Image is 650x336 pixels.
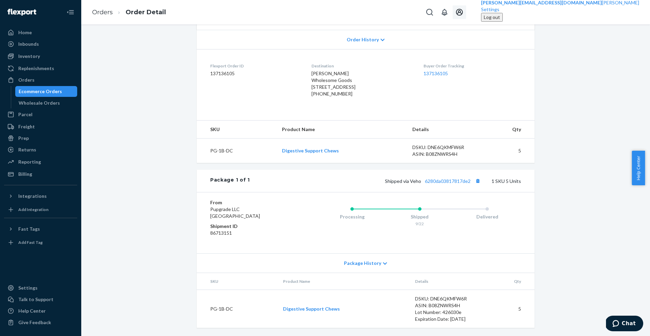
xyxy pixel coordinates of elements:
th: Details [407,121,481,139]
dd: 86713151 [210,230,291,236]
dd: 137136105 [210,70,301,77]
span: Package History [344,260,381,267]
div: Reporting [18,159,41,165]
td: 5 [481,139,535,163]
div: ASIN: B08ZNWRS4H [412,151,476,157]
div: Processing [318,213,386,220]
div: ASIN: B08ZNWRS4H [415,302,479,309]
div: Lot Number: 426030e [415,309,479,316]
button: Copy tracking number [473,176,482,185]
a: Ecommerce Orders [15,86,78,97]
dt: Flexport Order ID [210,63,301,69]
button: Fast Tags [4,224,77,234]
a: Parcel [4,109,77,120]
a: Add Fast Tag [4,237,77,248]
div: Replenishments [18,65,54,72]
a: Settings [4,282,77,293]
button: Help Center [632,151,645,185]
div: Parcel [18,111,32,118]
th: Details [410,273,484,290]
a: Returns [4,144,77,155]
iframe: Opens a widget where you can chat to one of our agents [606,316,643,333]
dt: Destination [311,63,412,69]
div: Billing [18,171,32,177]
div: Expiration Date: [DATE] [415,316,479,322]
button: Open account menu [453,5,466,19]
a: Reporting [4,156,77,167]
a: Digestive Support Chews [283,306,340,312]
a: Orders [92,8,113,16]
div: Inbounds [18,41,39,47]
img: Flexport logo [7,9,36,16]
div: 9/22 [386,221,454,227]
div: Settings [18,285,38,291]
button: Talk to Support [4,294,77,305]
div: Delivered [453,213,521,220]
div: DSKU: DNE6QKMFW6R [415,295,479,302]
div: Wholesale Orders [19,100,60,106]
div: Freight [18,123,35,130]
div: Prep [18,135,29,142]
span: [PERSON_NAME] Wholesome Goods [STREET_ADDRESS] [311,70,355,90]
dt: Buyer Order Tracking [424,63,521,69]
span: Pupgrade LLC [GEOGRAPHIC_DATA] [210,206,260,219]
a: Home [4,27,77,38]
th: Product Name [277,121,407,139]
div: Home [18,29,32,36]
a: Inventory [4,51,77,62]
td: PG-1B-DC [197,290,278,328]
div: Fast Tags [18,226,40,232]
div: Integrations [18,193,47,199]
a: 6280da03817817de2 [425,178,471,184]
button: Integrations [4,191,77,202]
a: Orders [4,75,77,85]
dt: From [210,199,291,206]
a: Add Integration [4,204,77,215]
span: Order History [347,36,379,43]
div: 1 SKU 5 Units [250,176,521,185]
button: Close Navigation [64,5,77,19]
td: 5 [484,290,535,328]
div: Talk to Support [18,296,53,303]
div: Orders [18,77,35,83]
th: SKU [197,273,278,290]
a: Inbounds [4,39,77,49]
th: SKU [197,121,277,139]
div: Give Feedback [18,319,51,326]
button: Log out [481,13,503,22]
a: Freight [4,121,77,132]
a: Help Center [4,306,77,316]
div: Ecommerce Orders [19,88,62,95]
th: Qty [481,121,535,139]
div: Log out [484,14,500,21]
div: Shipped [386,213,454,220]
div: Inventory [18,53,40,60]
div: Returns [18,146,36,153]
button: Give Feedback [4,317,77,328]
div: DSKU: DNE6QKMFW6R [412,144,476,151]
span: Shipped via Veho [385,178,482,184]
a: Replenishments [4,63,77,74]
a: Order Detail [126,8,166,16]
a: Billing [4,169,77,180]
a: 137136105 [424,70,448,76]
div: Help Center [18,308,46,314]
td: PG-1B-DC [197,139,277,163]
div: [PHONE_NUMBER] [311,90,412,97]
div: Package 1 of 1 [210,176,250,185]
div: Add Integration [18,207,48,212]
th: Product Name [278,273,409,290]
button: Open notifications [438,5,451,19]
a: Wholesale Orders [15,98,78,108]
ol: breadcrumbs [87,2,171,22]
button: Open Search Box [423,5,436,19]
a: Digestive Support Chews [282,148,339,153]
a: Prep [4,133,77,144]
div: Add Fast Tag [18,239,43,245]
dt: Shipment ID [210,223,291,230]
th: Qty [484,273,535,290]
a: Settings [481,6,639,13]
